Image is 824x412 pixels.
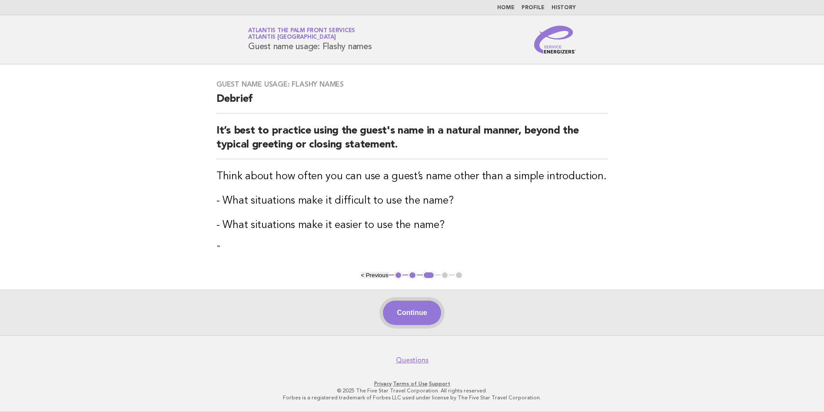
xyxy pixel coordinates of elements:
[361,272,388,278] button: < Previous
[497,5,515,10] a: Home
[216,218,608,232] h3: - What situations make it easier to use the name?
[534,26,576,54] img: Service Energizers
[216,80,608,89] h3: Guest name usage: Flashy names
[248,35,336,40] span: Atlantis [GEOGRAPHIC_DATA]
[396,356,429,365] a: Questions
[248,28,355,40] a: Atlantis The Palm Front ServicesAtlantis [GEOGRAPHIC_DATA]
[146,394,678,401] p: Forbes is a registered trademark of Forbes LLC used under license by The Five Star Travel Corpora...
[374,381,392,387] a: Privacy
[408,271,417,280] button: 2
[422,271,435,280] button: 3
[216,92,608,114] h2: Debrief
[216,124,608,159] h2: It’s best to practice using the guest's name in a natural manner, beyond the typical greeting or ...
[383,301,441,325] button: Continue
[552,5,576,10] a: History
[216,194,608,208] h3: - What situations make it difficult to use the name?
[429,381,450,387] a: Support
[146,380,678,387] p: · ·
[146,387,678,394] p: © 2025 The Five Star Travel Corporation. All rights reserved.
[394,271,403,280] button: 1
[522,5,545,10] a: Profile
[216,170,608,184] h3: Think about how often you can use a guest’s name other than a simple introduction.
[393,381,428,387] a: Terms of Use
[216,243,608,255] p: "
[248,28,372,51] h1: Guest name usage: Flashy names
